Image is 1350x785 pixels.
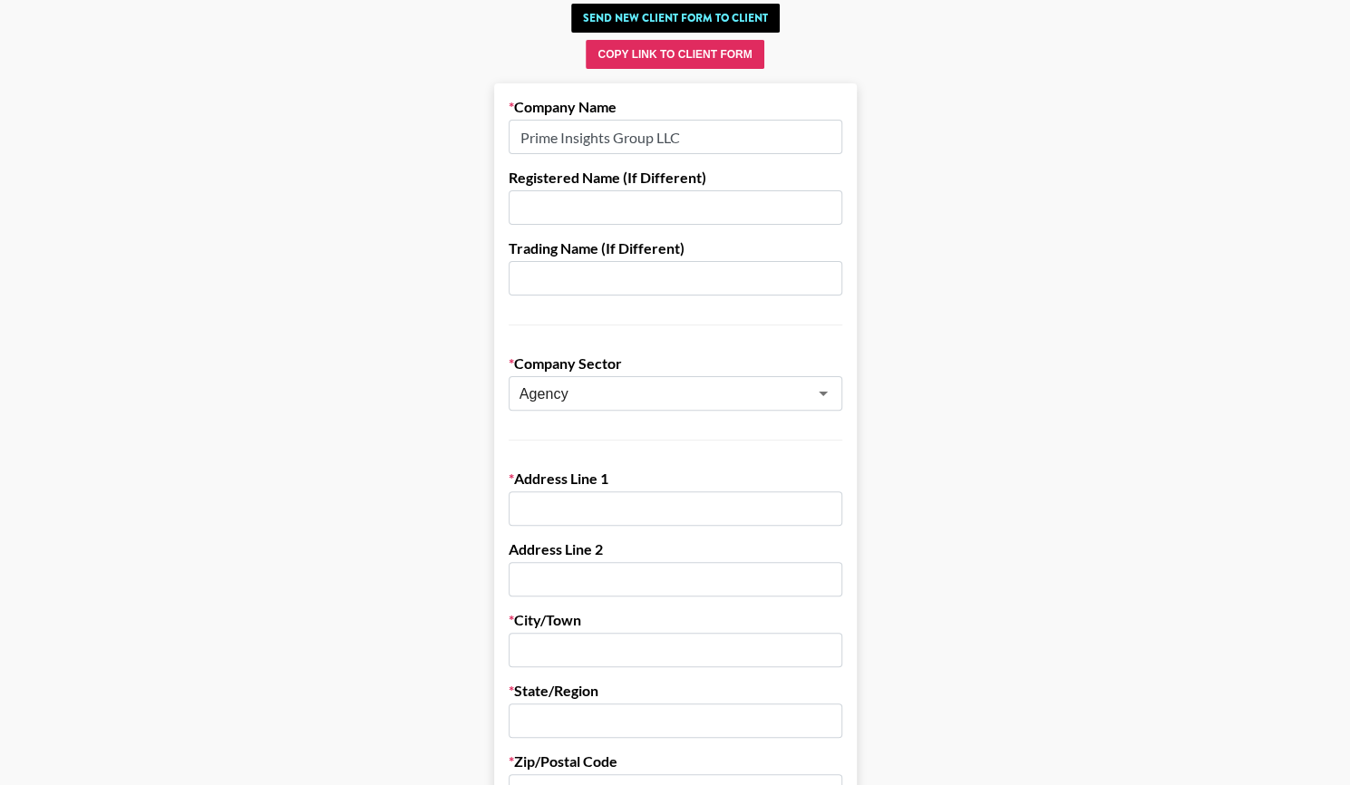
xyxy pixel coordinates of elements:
[509,98,842,116] label: Company Name
[509,169,842,187] label: Registered Name (If Different)
[811,381,836,406] button: Open
[509,752,842,770] label: Zip/Postal Code
[509,470,842,488] label: Address Line 1
[571,4,780,33] button: Send New Client Form to Client
[586,40,763,69] button: Copy Link to Client Form
[509,682,842,700] label: State/Region
[509,540,842,558] label: Address Line 2
[509,354,842,373] label: Company Sector
[509,611,842,629] label: City/Town
[509,239,842,257] label: Trading Name (If Different)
